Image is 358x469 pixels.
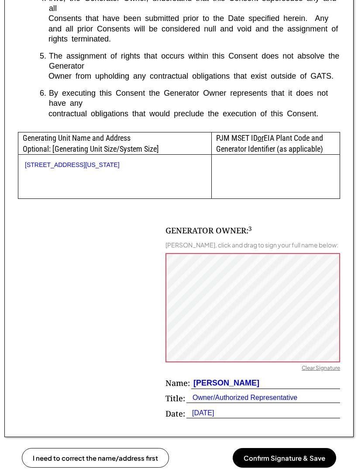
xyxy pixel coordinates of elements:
[233,448,336,468] button: Confirm Signature & Save
[186,393,297,403] div: Owner/Authorized Representative
[165,393,185,404] div: Title:
[302,365,340,373] div: Clear Signature
[248,225,252,233] sup: 3
[40,51,46,61] div: 5.
[212,132,340,154] div: PJM MSET ID EIA Plant Code and Generator Identifier (as applicable)
[165,378,190,389] div: Name:
[18,132,211,154] div: Generating Unit Name and Address Optional: [Generating Unit Size/System Size]
[49,88,340,109] div: By executing this Consent the Generator Owner represents that it does not have any
[186,408,214,418] div: [DATE]
[191,378,259,389] div: [PERSON_NAME]
[165,241,338,249] div: [PERSON_NAME], click and drag to sign your full name below:
[40,88,46,98] div: 6.
[258,133,264,142] u: or
[40,14,340,44] div: Consents that have been submitted prior to the Date specified herein. Any and all prior Consents ...
[25,161,205,169] div: [STREET_ADDRESS][US_STATE]
[40,109,340,119] div: contractual obligations that would preclude the execution of this Consent.
[22,448,169,468] button: I need to correct the name/address first
[40,71,340,81] div: Owner from upholding any contractual obligations that exist outside of GATS.
[165,408,185,419] div: Date:
[49,51,340,72] div: The assignment of rights that occurs within this Consent does not absolve the Generator
[165,225,252,236] div: GENERATOR OWNER:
